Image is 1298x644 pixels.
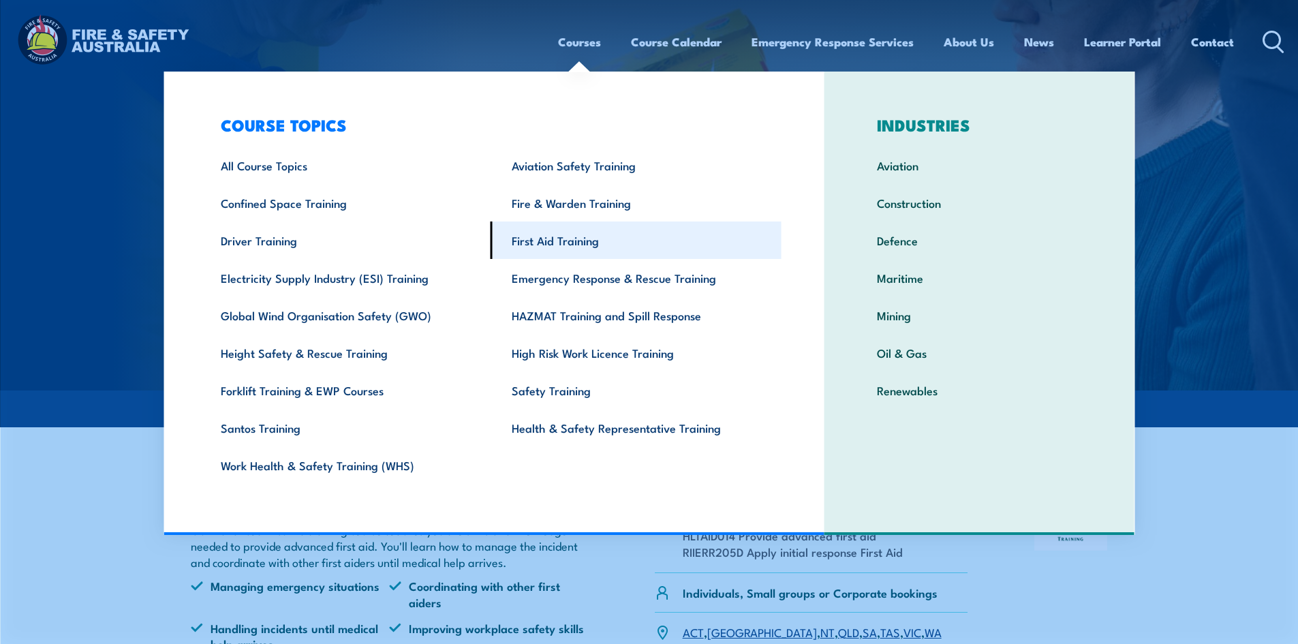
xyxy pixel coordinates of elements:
[200,296,491,334] a: Global Wind Organisation Safety (GWO)
[558,24,601,60] a: Courses
[683,544,959,559] li: RIIERR205D Apply initial response First Aid
[880,624,900,640] a: TAS
[856,371,1103,409] a: Renewables
[856,221,1103,259] a: Defence
[200,147,491,184] a: All Course Topics
[683,585,938,600] p: Individuals, Small groups or Corporate bookings
[856,259,1103,296] a: Maritime
[191,522,589,570] p: Our Advanced First Aid training course teaches you the skills and knowledge needed to provide adv...
[200,409,491,446] a: Santos Training
[200,221,491,259] a: Driver Training
[683,527,959,543] li: HLTAID014 Provide advanced first aid
[683,624,704,640] a: ACT
[191,578,390,610] li: Managing emergency situations
[491,371,782,409] a: Safety Training
[925,624,942,640] a: WA
[856,115,1103,134] h3: INDUSTRIES
[707,624,817,640] a: [GEOGRAPHIC_DATA]
[200,259,491,296] a: Electricity Supply Industry (ESI) Training
[491,334,782,371] a: High Risk Work Licence Training
[1191,24,1234,60] a: Contact
[1084,24,1161,60] a: Learner Portal
[863,624,877,640] a: SA
[200,371,491,409] a: Forklift Training & EWP Courses
[200,115,782,134] h3: COURSE TOPICS
[856,296,1103,334] a: Mining
[491,296,782,334] a: HAZMAT Training and Spill Response
[200,184,491,221] a: Confined Space Training
[856,334,1103,371] a: Oil & Gas
[491,147,782,184] a: Aviation Safety Training
[838,624,859,640] a: QLD
[200,334,491,371] a: Height Safety & Rescue Training
[1024,24,1054,60] a: News
[389,578,588,610] li: Coordinating with other first aiders
[820,624,835,640] a: NT
[491,409,782,446] a: Health & Safety Representative Training
[631,24,722,60] a: Course Calendar
[944,24,994,60] a: About Us
[903,624,921,640] a: VIC
[683,624,942,640] p: , , , , , , ,
[752,24,914,60] a: Emergency Response Services
[200,446,491,484] a: Work Health & Safety Training (WHS)
[491,184,782,221] a: Fire & Warden Training
[856,147,1103,184] a: Aviation
[491,259,782,296] a: Emergency Response & Rescue Training
[856,184,1103,221] a: Construction
[491,221,782,259] a: First Aid Training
